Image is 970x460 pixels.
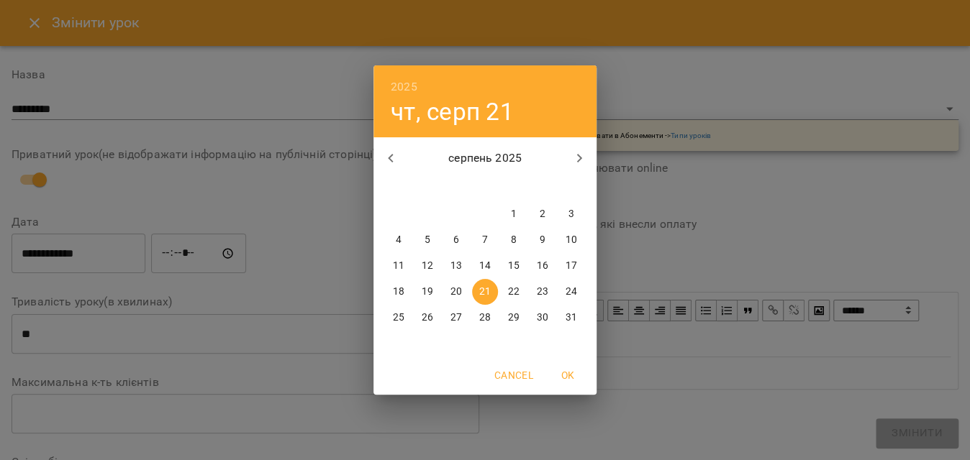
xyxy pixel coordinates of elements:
[414,180,440,194] span: вт
[501,227,527,253] button: 8
[545,362,591,388] button: OK
[566,285,577,299] p: 24
[391,77,417,97] button: 2025
[414,279,440,305] button: 19
[482,233,488,247] p: 7
[566,233,577,247] p: 10
[408,149,563,167] p: серпень 2025
[422,259,433,273] p: 12
[422,310,433,325] p: 26
[479,285,491,299] p: 21
[472,305,498,331] button: 28
[508,310,520,325] p: 29
[537,285,548,299] p: 23
[566,259,577,273] p: 17
[558,253,584,279] button: 17
[501,305,527,331] button: 29
[494,367,533,384] span: Cancel
[443,279,469,305] button: 20
[386,279,412,305] button: 18
[501,279,527,305] button: 22
[396,233,402,247] p: 4
[489,362,539,388] button: Cancel
[511,207,517,221] p: 1
[530,305,556,331] button: 30
[414,227,440,253] button: 5
[558,180,584,194] span: нд
[450,285,462,299] p: 20
[386,305,412,331] button: 25
[511,233,517,247] p: 8
[568,207,574,221] p: 3
[393,285,404,299] p: 18
[508,285,520,299] p: 22
[472,227,498,253] button: 7
[443,305,469,331] button: 27
[450,310,462,325] p: 27
[386,180,412,194] span: пн
[540,233,545,247] p: 9
[558,201,584,227] button: 3
[443,253,469,279] button: 13
[472,279,498,305] button: 21
[472,180,498,194] span: чт
[550,367,585,384] span: OK
[479,259,491,273] p: 14
[422,285,433,299] p: 19
[443,180,469,194] span: ср
[558,305,584,331] button: 31
[386,253,412,279] button: 11
[414,305,440,331] button: 26
[450,259,462,273] p: 13
[530,227,556,253] button: 9
[537,310,548,325] p: 30
[425,233,430,247] p: 5
[540,207,545,221] p: 2
[391,97,514,126] button: чт, серп 21
[530,201,556,227] button: 2
[479,310,491,325] p: 28
[508,259,520,273] p: 15
[386,227,412,253] button: 4
[501,180,527,194] span: пт
[530,279,556,305] button: 23
[443,227,469,253] button: 6
[566,310,577,325] p: 31
[558,279,584,305] button: 24
[530,180,556,194] span: сб
[393,310,404,325] p: 25
[501,253,527,279] button: 15
[501,201,527,227] button: 1
[558,227,584,253] button: 10
[393,259,404,273] p: 11
[530,253,556,279] button: 16
[414,253,440,279] button: 12
[537,259,548,273] p: 16
[453,233,459,247] p: 6
[472,253,498,279] button: 14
